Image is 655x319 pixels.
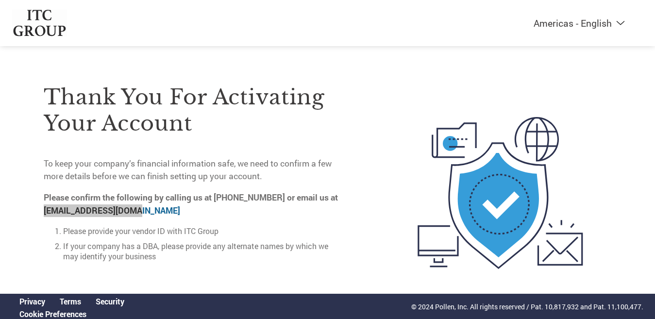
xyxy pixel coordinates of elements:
div: Open Cookie Preferences Modal [12,309,132,319]
a: Privacy [19,296,45,306]
img: ITC Group [12,10,67,36]
p: © 2024 Pollen, Inc. All rights reserved / Pat. 10,817,932 and Pat. 11,100,477. [411,302,643,312]
li: If your company has a DBA, please provide any alternate names by which we may identify your business [63,241,345,261]
a: Terms [60,296,81,306]
li: Please provide your vendor ID with ITC Group [63,226,345,236]
p: To keep your company’s financial information safe, we need to confirm a few more details before w... [44,157,345,183]
h3: Thank you for activating your account [44,84,345,136]
a: Cookie Preferences, opens a dedicated popup modal window [19,309,86,319]
a: Security [96,296,124,306]
strong: Please confirm the following by calling us at [PHONE_NUMBER] or email us at [44,192,338,216]
a: [EMAIL_ADDRESS][DOMAIN_NAME] [44,205,180,216]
